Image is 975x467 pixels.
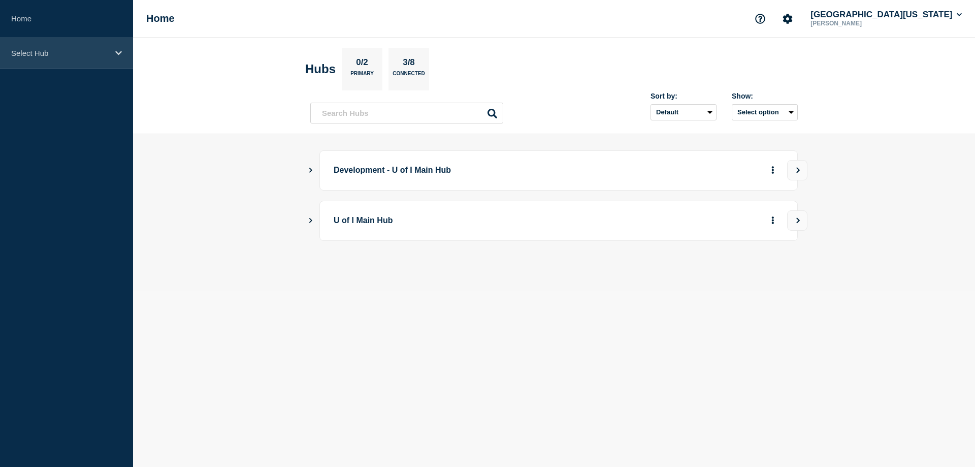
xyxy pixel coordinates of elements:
p: U of I Main Hub [334,211,614,230]
button: Show Connected Hubs [308,217,313,225]
div: Show: [732,92,798,100]
button: Select option [732,104,798,120]
button: View [787,210,807,231]
button: Support [750,8,771,29]
div: Sort by: [651,92,717,100]
button: Account settings [777,8,798,29]
p: 3/8 [399,57,419,71]
p: Primary [350,71,374,81]
h1: Home [146,13,175,24]
button: More actions [766,161,779,180]
p: [PERSON_NAME] [808,20,914,27]
p: 0/2 [352,57,372,71]
button: View [787,160,807,180]
p: Development - U of I Main Hub [334,161,614,180]
h2: Hubs [305,62,336,76]
button: Show Connected Hubs [308,167,313,174]
button: [GEOGRAPHIC_DATA][US_STATE] [808,10,964,20]
select: Sort by [651,104,717,120]
p: Connected [393,71,425,81]
p: Select Hub [11,49,109,57]
input: Search Hubs [310,103,503,123]
button: More actions [766,211,779,230]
